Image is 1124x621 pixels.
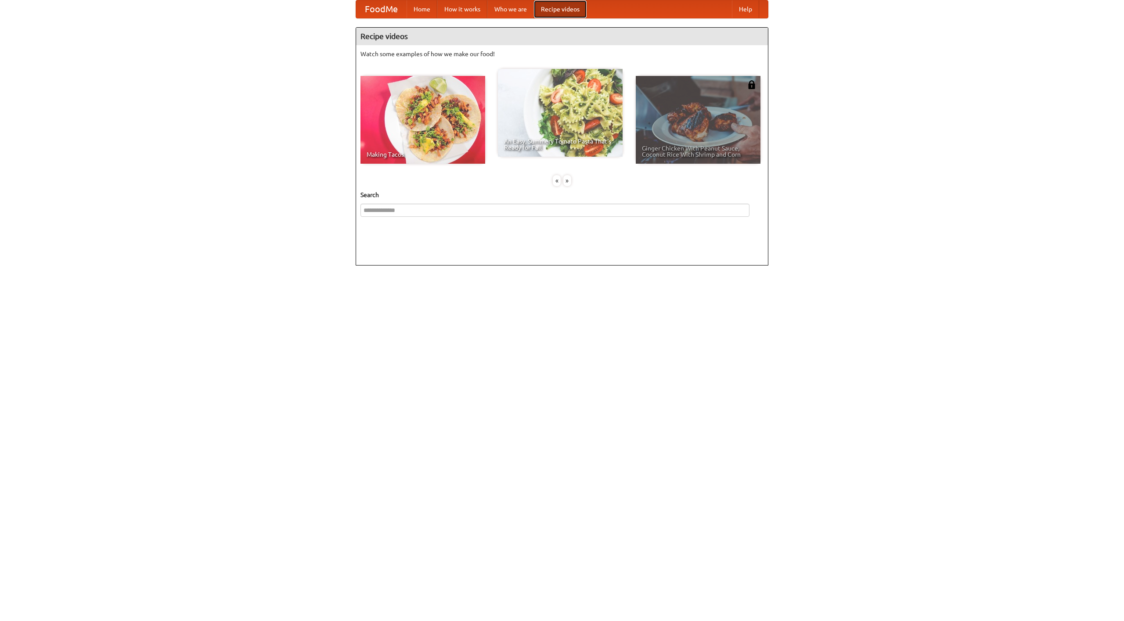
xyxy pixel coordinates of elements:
a: An Easy, Summery Tomato Pasta That's Ready for Fall [498,69,623,157]
a: Home [407,0,437,18]
span: An Easy, Summery Tomato Pasta That's Ready for Fall [504,138,616,151]
div: « [553,175,561,186]
div: » [563,175,571,186]
a: FoodMe [356,0,407,18]
img: 483408.png [747,80,756,89]
a: Who we are [487,0,534,18]
a: Recipe videos [534,0,587,18]
a: Making Tacos [360,76,485,164]
h5: Search [360,190,764,199]
a: How it works [437,0,487,18]
span: Making Tacos [367,151,479,158]
a: Help [732,0,759,18]
h4: Recipe videos [356,28,768,45]
p: Watch some examples of how we make our food! [360,50,764,58]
